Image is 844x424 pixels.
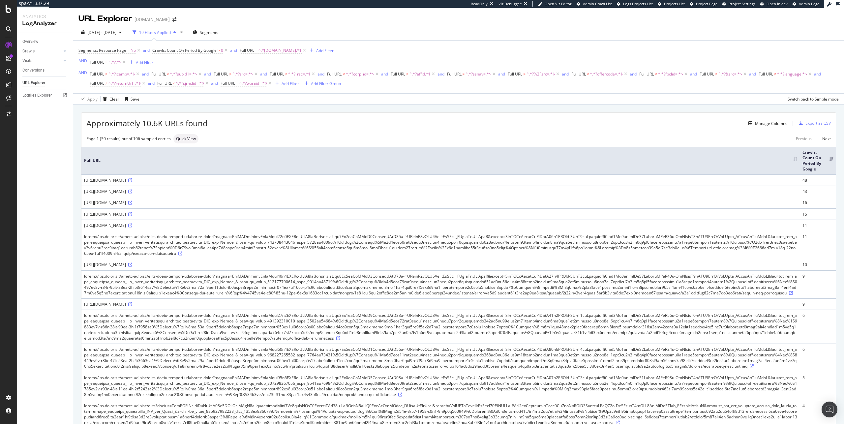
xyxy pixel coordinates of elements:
span: ≠ [715,71,717,77]
span: ^.*?ssnav=.*$ [466,70,491,79]
div: URL Explorer [78,13,132,24]
a: Next [817,134,831,143]
div: LogAnalyzer [22,20,68,27]
span: ^.*?icamp=.*$ [108,70,135,79]
span: Full URL [327,71,342,77]
td: 11 [800,220,836,231]
span: Full URL [571,71,586,77]
button: Switch back to Simple mode [785,94,839,104]
td: 6 [800,344,836,372]
div: ReadOnly: [471,1,489,7]
div: Page 1 (50 results) out of 106 sampled entries [86,136,171,141]
span: Full URL [90,59,104,65]
span: Full URL [700,71,714,77]
span: Full URL [90,80,104,86]
span: = [127,47,130,53]
div: AND [78,70,87,76]
div: times [179,29,184,36]
button: AND [78,58,87,64]
td: 48 [800,174,836,186]
div: Open Intercom Messenger [822,402,837,417]
span: ^.*?language.*$ [777,70,807,79]
button: Add Filter [127,58,153,66]
span: ≠ [285,71,287,77]
button: Apply [78,94,98,104]
span: ≠ [523,71,526,77]
div: and [230,47,237,53]
a: Project Settings [722,1,755,7]
span: Full URL [759,71,773,77]
span: ^.*?%3Fsrc=.*$ [527,70,555,79]
span: = [236,80,238,86]
a: Logs Projects List [617,1,653,7]
div: arrow-right-arrow-left [172,17,176,22]
a: Open Viz Editor [538,1,572,7]
span: ^.*?corp_id=.*$ [346,70,374,79]
div: [URL][DOMAIN_NAME] [84,223,797,228]
button: and [381,71,388,77]
button: Manage Columns [746,119,787,127]
span: ^.*?src=.*$ [232,70,253,79]
span: [DATE] - [DATE] [87,30,116,35]
div: 19 Filters Applied [139,30,171,35]
a: Projects List [658,1,685,7]
span: ^.*?wbraid=.*$ [239,79,267,88]
td: 9 [800,270,836,299]
div: Save [131,96,139,102]
div: Add Filter [282,81,299,86]
div: and [498,71,505,77]
div: URL Explorer [22,79,45,86]
div: and [317,71,324,77]
td: 6 [800,310,836,344]
span: Admin Crawl List [583,1,612,6]
span: Logs Projects List [623,1,653,6]
div: Crawls [22,48,35,55]
span: Project Settings [729,1,755,6]
div: and [749,71,756,77]
a: Admin Crawl List [577,1,612,7]
div: and [211,80,218,86]
button: and [630,71,637,77]
span: Project Page [696,1,717,6]
td: 10 [800,259,836,270]
span: ≠ [655,71,657,77]
td: 15 [800,208,836,220]
span: Crawls: Count On Period By Google [152,47,217,53]
span: ^.*?sjrnclid=.*$ [176,79,204,88]
button: and [814,71,821,77]
span: ^.*?affid.*$ [409,70,431,79]
button: 19 Filters Applied [130,27,179,38]
div: Apply [87,96,98,102]
span: Approximately 10.6K URLs found [86,118,208,129]
button: and [562,71,569,77]
span: Full URL [508,71,522,77]
span: ≠ [167,71,169,77]
div: [URL][DOMAIN_NAME] [84,177,797,183]
button: Add Filter [273,79,299,87]
span: > [218,47,220,53]
button: and [437,71,444,77]
span: Full URL [221,80,235,86]
div: [URL][DOMAIN_NAME] [84,301,797,307]
button: [DATE] - [DATE] [78,27,124,38]
button: and [148,80,155,86]
div: [URL][DOMAIN_NAME] [84,189,797,194]
button: and [204,71,211,77]
span: ^.*?subid1=.*$ [170,70,197,79]
div: Viz Debugger: [498,1,522,7]
a: Open in dev [760,1,788,7]
td: 9 [800,298,836,310]
span: ≠ [343,71,345,77]
div: Clear [109,96,119,102]
div: Conversions [22,67,45,74]
span: Open in dev [767,1,788,6]
span: Full URL [240,47,254,53]
div: Add Filter Group [311,81,341,86]
a: Overview [22,38,68,45]
div: Export as CSV [805,120,831,126]
a: Visits [22,57,62,64]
